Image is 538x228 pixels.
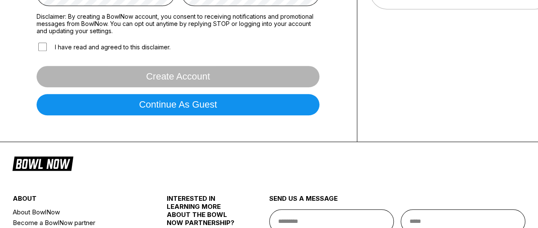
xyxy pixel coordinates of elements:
[13,207,141,217] a: About BowlNow
[37,94,319,115] button: Continue as guest
[37,13,319,34] label: Disclaimer: By creating a BowlNow account, you consent to receiving notifications and promotional...
[37,41,171,52] label: I have read and agreed to this disclaimer.
[269,194,526,209] div: send us a message
[38,43,47,51] input: I have read and agreed to this disclaimer.
[13,194,141,207] div: about
[13,217,141,228] a: Become a BowlNow partner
